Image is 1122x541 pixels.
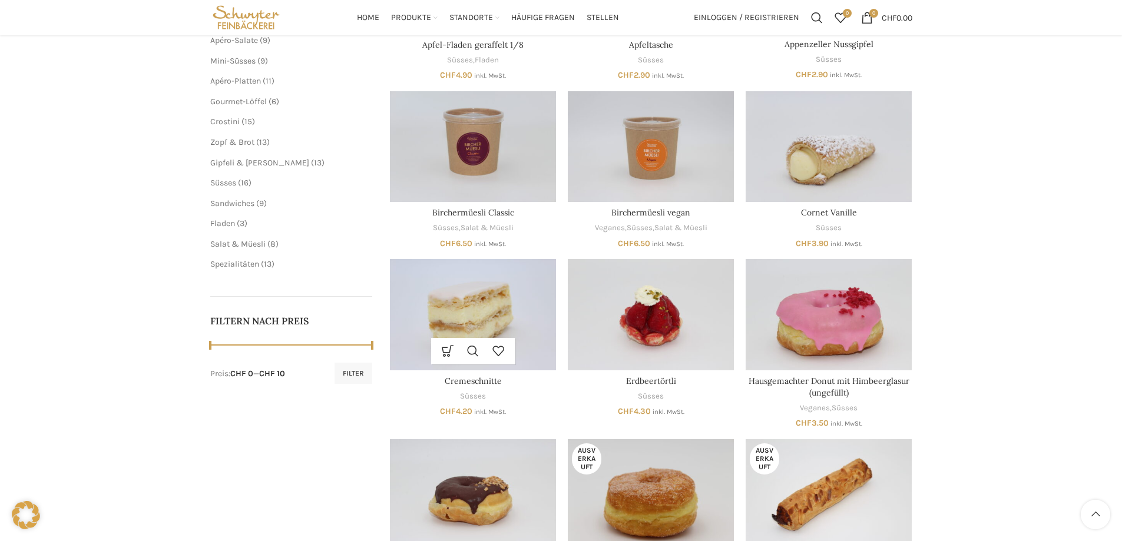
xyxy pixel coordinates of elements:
[652,72,684,79] small: inkl. MwSt.
[568,223,734,234] div: , ,
[474,72,506,79] small: inkl. MwSt.
[390,223,556,234] div: ,
[270,239,276,249] span: 8
[210,137,254,147] span: Zopf & Brot
[595,223,625,234] a: Veganes
[210,314,373,327] h5: Filtern nach Preis
[230,369,253,379] span: CHF 0
[618,70,650,80] bdi: 2.90
[618,70,634,80] span: CHF
[830,240,862,248] small: inkl. MwSt.
[843,9,852,18] span: 0
[210,12,283,22] a: Site logo
[240,218,244,228] span: 3
[618,238,650,248] bdi: 6.50
[750,443,779,474] span: Ausverkauft
[830,71,862,79] small: inkl. MwSt.
[746,91,912,202] a: Cornet Vanille
[391,12,431,24] span: Produkte
[433,223,459,234] a: Süsses
[210,76,261,86] a: Apéro-Platten
[474,408,506,416] small: inkl. MwSt.
[796,69,828,79] bdi: 2.90
[511,12,575,24] span: Häufige Fragen
[654,223,707,234] a: Salat & Müesli
[440,406,456,416] span: CHF
[440,406,472,416] bdi: 4.20
[568,259,734,370] a: Erdbeertörtli
[435,338,461,364] a: In den Warenkorb legen: „Cremeschnitte“
[461,338,486,364] a: Schnellansicht
[511,6,575,29] a: Häufige Fragen
[440,238,456,248] span: CHF
[445,376,502,386] a: Cremeschnitte
[829,6,852,29] a: 0
[475,55,499,66] a: Fladen
[210,259,259,269] a: Spezialitäten
[800,403,830,414] a: Veganes
[449,6,499,29] a: Standorte
[272,97,276,107] span: 6
[210,218,235,228] a: Fladen
[746,403,912,414] div: ,
[611,207,690,218] a: Birchermüesli vegan
[474,240,506,248] small: inkl. MwSt.
[210,239,266,249] span: Salat & Müesli
[801,207,857,218] a: Cornet Vanille
[314,158,322,168] span: 13
[618,406,651,416] bdi: 4.30
[440,238,472,248] bdi: 6.50
[266,76,272,86] span: 11
[432,207,514,218] a: Birchermüesli Classic
[652,240,684,248] small: inkl. MwSt.
[357,12,379,24] span: Home
[259,369,285,379] span: CHF 10
[572,443,601,474] span: Ausverkauft
[796,69,812,79] span: CHF
[335,363,372,384] button: Filter
[440,70,456,80] span: CHF
[587,6,619,29] a: Stellen
[882,12,896,22] span: CHF
[796,238,812,248] span: CHF
[618,406,634,416] span: CHF
[638,55,664,66] a: Süsses
[390,55,556,66] div: ,
[210,178,236,188] span: Süsses
[210,97,267,107] a: Gourmet-Löffel
[626,376,676,386] a: Erdbeertörtli
[796,238,829,248] bdi: 3.90
[627,223,653,234] a: Süsses
[210,35,258,45] span: Apéro-Salate
[882,12,912,22] bdi: 0.00
[749,376,909,398] a: Hausgemachter Donut mit Himbeerglasur (ungefüllt)
[816,223,842,234] a: Süsses
[653,408,684,416] small: inkl. MwSt.
[210,158,309,168] a: Gipfeli & [PERSON_NAME]
[832,403,858,414] a: Süsses
[796,418,812,428] span: CHF
[440,70,472,80] bdi: 4.90
[210,198,254,208] a: Sandwiches
[587,12,619,24] span: Stellen
[263,35,267,45] span: 9
[796,418,829,428] bdi: 3.50
[259,198,264,208] span: 9
[210,56,256,66] span: Mini-Süsses
[447,55,473,66] a: Süsses
[1081,500,1110,529] a: Scroll to top button
[694,14,799,22] span: Einloggen / Registrieren
[390,91,556,202] a: Birchermüesli Classic
[855,6,918,29] a: 0 CHF0.00
[746,259,912,370] a: Hausgemachter Donut mit Himbeerglasur (ungefüllt)
[210,117,240,127] a: Crostini
[357,6,379,29] a: Home
[422,39,524,50] a: Apfel-Fladen geraffelt 1/8
[629,39,673,50] a: Apfeltasche
[288,6,687,29] div: Main navigation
